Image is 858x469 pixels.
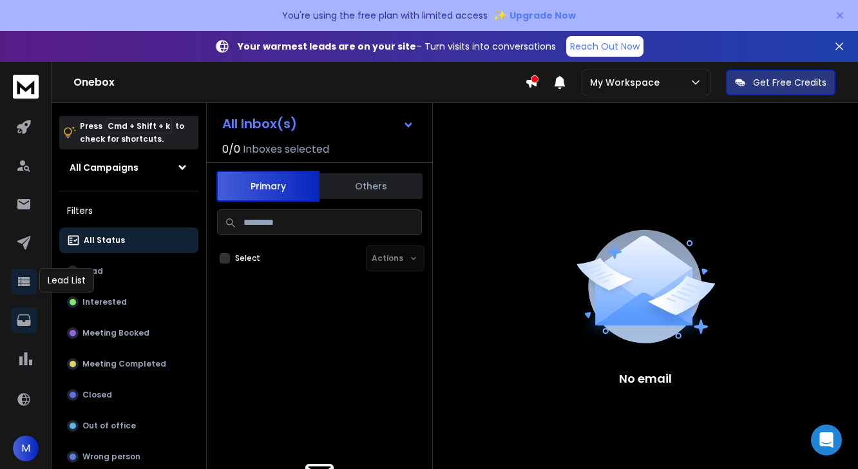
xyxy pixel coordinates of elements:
button: Meeting Booked [59,320,198,346]
p: My Workspace [590,76,665,89]
h1: All Inbox(s) [222,117,297,130]
button: Others [319,172,423,200]
p: Get Free Credits [753,76,826,89]
h3: Inboxes selected [243,142,329,157]
p: You're using the free plan with limited access [282,9,488,22]
a: Reach Out Now [566,36,643,57]
span: ✨ [493,6,507,24]
h3: Filters [59,202,198,220]
button: Meeting Completed [59,351,198,377]
p: All Status [84,235,125,245]
button: Interested [59,289,198,315]
button: All Inbox(s) [212,111,424,137]
button: M [13,436,39,461]
p: Interested [82,297,127,307]
h1: All Campaigns [70,161,138,174]
p: No email [619,370,672,388]
p: Reach Out Now [570,40,640,53]
p: Closed [82,390,112,400]
h1: Onebox [73,75,525,90]
span: 0 / 0 [222,142,240,157]
button: Closed [59,382,198,408]
span: Upgrade Now [510,9,576,22]
button: All Status [59,227,198,253]
button: Get Free Credits [726,70,835,95]
img: logo [13,75,39,99]
button: Out of office [59,413,198,439]
p: – Turn visits into conversations [238,40,556,53]
button: Lead [59,258,198,284]
p: Out of office [82,421,136,431]
button: ✨Upgrade Now [493,3,576,28]
p: Wrong person [82,452,140,462]
button: Primary [216,171,319,202]
p: Lead [82,266,103,276]
span: Cmd + Shift + k [106,119,172,133]
p: Press to check for shortcuts. [80,120,184,146]
div: Lead List [39,268,94,292]
div: Open Intercom Messenger [811,425,842,455]
button: All Campaigns [59,155,198,180]
label: Select [235,253,260,263]
p: Meeting Completed [82,359,166,369]
p: Meeting Booked [82,328,149,338]
strong: Your warmest leads are on your site [238,40,416,53]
